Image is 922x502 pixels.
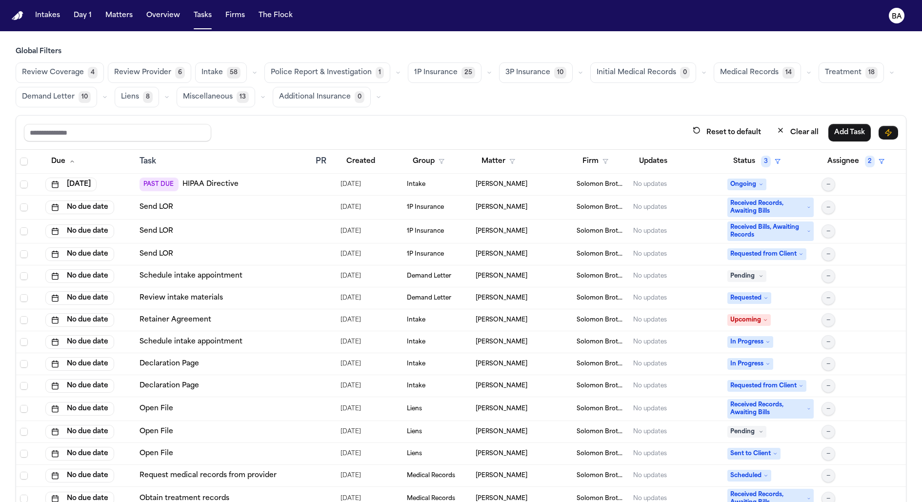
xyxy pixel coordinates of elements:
button: Firms [221,7,249,24]
img: Finch Logo [12,11,23,20]
button: Liens8 [115,87,159,107]
button: Review Coverage4 [16,62,104,83]
span: Treatment [825,68,862,78]
button: Immediate Task [879,126,898,140]
button: Police Report & Investigation1 [264,62,390,83]
button: Review Provider6 [108,62,191,83]
span: 1 [376,67,384,79]
span: 10 [554,67,566,79]
button: Clear all [771,123,824,141]
span: Police Report & Investigation [271,68,372,78]
span: 14 [782,67,795,79]
button: Additional Insurance0 [273,87,371,107]
span: Additional Insurance [279,92,351,102]
span: Initial Medical Records [597,68,676,78]
button: Day 1 [70,7,96,24]
span: 25 [461,67,475,79]
span: Medical Records [720,68,779,78]
button: Matters [101,7,137,24]
button: The Flock [255,7,297,24]
button: 3P Insurance10 [499,62,573,83]
span: 6 [175,67,185,79]
span: 13 [237,91,249,103]
span: Miscellaneous [183,92,233,102]
button: Intake58 [195,62,247,83]
h3: Global Filters [16,47,906,57]
button: Add Task [828,124,871,141]
span: 4 [88,67,98,79]
span: Liens [121,92,139,102]
button: Demand Letter10 [16,87,97,107]
button: Overview [142,7,184,24]
span: 58 [227,67,241,79]
span: 1P Insurance [414,68,458,78]
span: 3P Insurance [505,68,550,78]
button: Reset to default [687,123,767,141]
span: Review Coverage [22,68,84,78]
span: Demand Letter [22,92,75,102]
button: Medical Records14 [714,62,801,83]
span: 8 [143,91,153,103]
span: 0 [355,91,364,103]
button: 1P Insurance25 [408,62,481,83]
span: 10 [79,91,91,103]
button: Treatment18 [819,62,884,83]
button: Miscellaneous13 [177,87,255,107]
button: Tasks [190,7,216,24]
button: Initial Medical Records0 [590,62,696,83]
span: Review Provider [114,68,171,78]
button: Intakes [31,7,64,24]
a: Home [12,11,23,20]
span: Intake [201,68,223,78]
span: 0 [680,67,690,79]
span: 18 [865,67,878,79]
